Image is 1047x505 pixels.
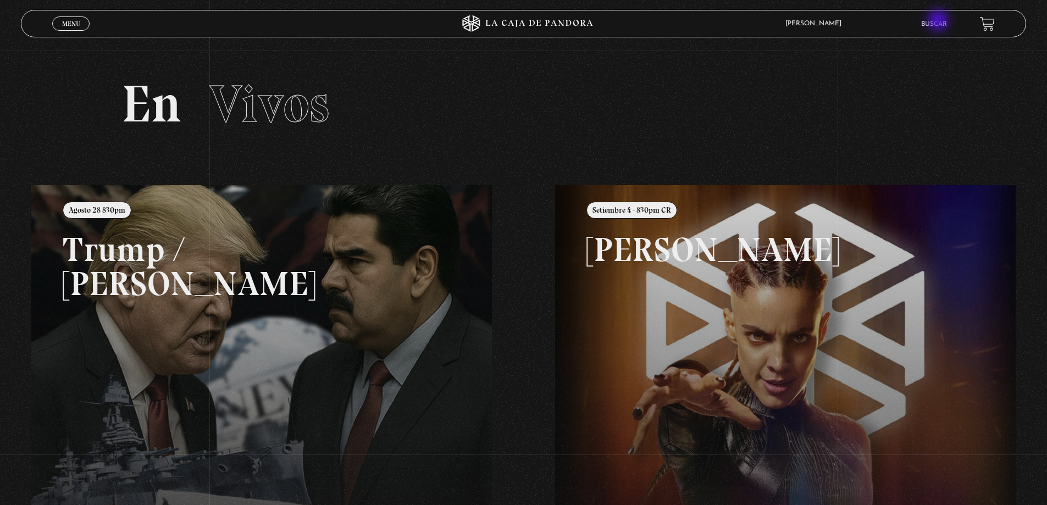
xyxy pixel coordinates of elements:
span: Menu [62,20,80,27]
span: Cerrar [58,30,84,37]
span: [PERSON_NAME] [780,20,852,27]
h2: En [121,78,926,130]
span: Vivos [209,73,329,135]
a: Buscar [921,21,947,27]
a: View your shopping cart [980,16,995,31]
